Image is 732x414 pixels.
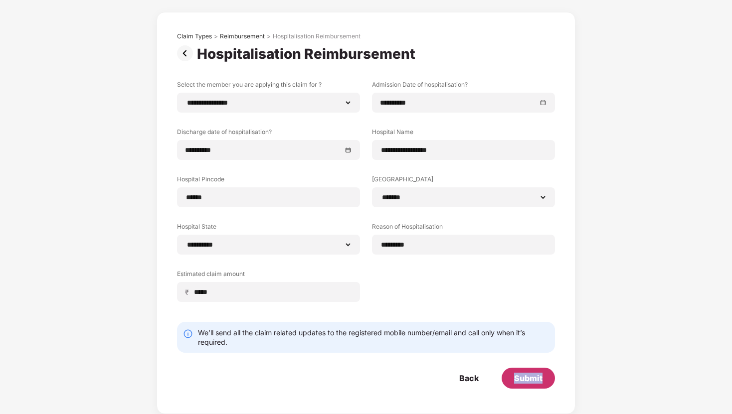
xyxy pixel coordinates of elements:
div: Hospitalisation Reimbursement [273,32,361,40]
label: Admission Date of hospitalisation? [372,80,555,93]
label: Reason of Hospitalisation [372,222,555,235]
label: Hospital Name [372,128,555,140]
div: Hospitalisation Reimbursement [197,45,419,62]
label: Hospital Pincode [177,175,360,187]
label: Estimated claim amount [177,270,360,282]
div: Submit [514,373,543,384]
div: We’ll send all the claim related updates to the registered mobile number/email and call only when... [198,328,549,347]
img: svg+xml;base64,PHN2ZyBpZD0iSW5mby0yMHgyMCIgeG1sbnM9Imh0dHA6Ly93d3cudzMub3JnLzIwMDAvc3ZnIiB3aWR0aD... [183,329,193,339]
div: > [214,32,218,40]
label: Discharge date of hospitalisation? [177,128,360,140]
img: svg+xml;base64,PHN2ZyBpZD0iUHJldi0zMngzMiIgeG1sbnM9Imh0dHA6Ly93d3cudzMub3JnLzIwMDAvc3ZnIiB3aWR0aD... [177,45,197,61]
span: ₹ [185,287,193,297]
div: Claim Types [177,32,212,40]
div: > [267,32,271,40]
div: Reimbursement [220,32,265,40]
label: Hospital State [177,222,360,235]
div: Back [459,373,479,384]
label: [GEOGRAPHIC_DATA] [372,175,555,187]
label: Select the member you are applying this claim for ? [177,80,360,93]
